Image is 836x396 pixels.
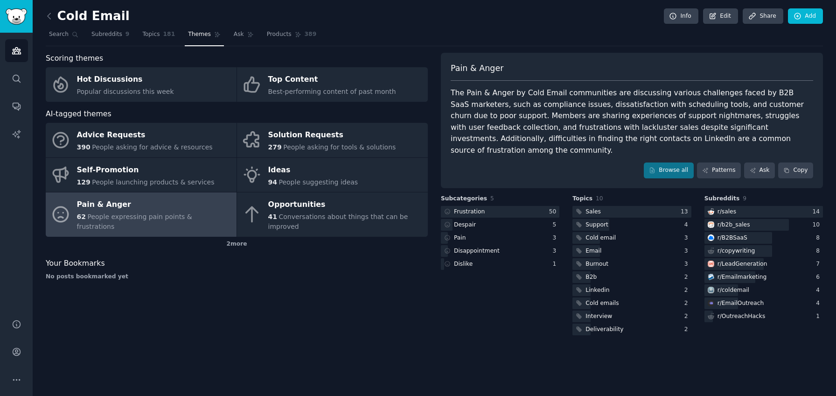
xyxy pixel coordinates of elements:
div: Support [585,221,608,229]
div: 7 [816,260,823,269]
a: Ask [744,163,775,178]
div: 13 [681,208,691,216]
a: Topics181 [139,27,178,46]
span: 10 [596,195,603,202]
div: 4 [684,221,691,229]
div: r/ copywriting [718,247,755,255]
span: Topics [572,195,592,203]
span: 181 [163,30,175,39]
a: Dislike1 [441,258,559,270]
span: 9 [125,30,130,39]
div: 10 [812,221,823,229]
a: Emailmarketingr/Emailmarketing6 [704,271,823,283]
div: Cold emails [585,299,619,308]
h2: Cold Email [46,9,130,24]
div: Linkedin [585,286,609,295]
img: EmailOutreach [708,300,714,306]
a: Add [788,8,823,24]
a: Pain3 [441,232,559,244]
div: 6 [816,273,823,282]
span: Conversations about things that can be improved [268,213,408,230]
div: Frustration [454,208,485,216]
span: Best-performing content of past month [268,88,396,95]
a: Ask [230,27,257,46]
div: 1 [553,260,560,269]
div: Interview [585,312,612,321]
a: Interview2 [572,311,691,322]
span: Search [49,30,69,39]
span: Subcategories [441,195,487,203]
a: Hot DiscussionsPopular discussions this week [46,67,237,102]
a: Self-Promotion129People launching products & services [46,158,237,192]
span: People launching products & services [92,178,214,186]
div: No posts bookmarked yet [46,273,428,281]
div: 4 [816,299,823,308]
a: b2b_salesr/b2b_sales10 [704,219,823,231]
div: Disappointment [454,247,500,255]
a: Ideas94People suggesting ideas [237,158,428,192]
a: Despair5 [441,219,559,231]
a: Pain & Anger62People expressing pain points & frustrations [46,192,237,237]
div: 2 [684,273,691,282]
a: salesr/sales14 [704,206,823,218]
a: r/copywriting8 [704,245,823,257]
img: B2BSaaS [708,234,714,241]
a: Subreddits9 [88,27,132,46]
span: Your Bookmarks [46,258,105,269]
span: 390 [77,143,91,151]
a: Cold emails2 [572,297,691,309]
div: Sales [585,208,601,216]
a: Cold email3 [572,232,691,244]
div: 5 [553,221,560,229]
div: r/ sales [718,208,736,216]
div: Despair [454,221,476,229]
a: B2BSaaSr/B2BSaaS8 [704,232,823,244]
div: Solution Requests [268,128,396,143]
div: r/ B2BSaaS [718,234,747,242]
div: r/ EmailOutreach [718,299,764,308]
span: 41 [268,213,277,220]
div: r/ Emailmarketing [718,273,767,282]
a: Opportunities41Conversations about things that can be improved [237,192,428,237]
div: Cold email [585,234,616,242]
a: Patterns [697,163,741,178]
img: coldemail [708,287,714,293]
a: Support4 [572,219,691,231]
div: Hot Discussions [77,72,174,87]
div: Top Content [268,72,396,87]
span: AI-tagged themes [46,108,111,120]
img: b2b_sales [708,221,714,228]
a: Deliverability2 [572,324,691,335]
div: 3 [684,234,691,242]
button: Copy [778,163,813,178]
div: Self-Promotion [77,163,215,177]
span: Popular discussions this week [77,88,174,95]
div: 3 [684,247,691,255]
a: LeadGenerationr/LeadGeneration7 [704,258,823,270]
div: Advice Requests [77,128,213,143]
a: B2b2 [572,271,691,283]
a: Browse all [644,163,694,178]
div: Dislike [454,260,473,269]
span: 94 [268,178,277,186]
a: Products389 [264,27,320,46]
span: 9 [743,195,746,202]
div: r/ OutreachHacks [718,312,766,321]
div: The Pain & Anger by Cold Email communities are discussing various challenges faced by B2B SaaS ma... [451,87,813,156]
img: sales [708,208,714,215]
a: Top ContentBest-performing content of past month [237,67,428,102]
span: Ask [234,30,244,39]
a: Themes [185,27,224,46]
span: 5 [490,195,494,202]
div: r/ coldemail [718,286,749,295]
a: Edit [703,8,738,24]
div: B2b [585,273,597,282]
a: Disappointment3 [441,245,559,257]
img: Emailmarketing [708,274,714,280]
span: 129 [77,178,91,186]
div: 2 [684,286,691,295]
img: GummySearch logo [6,8,27,25]
div: Pain & Anger [77,198,232,212]
a: r/OutreachHacks1 [704,311,823,322]
div: 3 [553,234,560,242]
